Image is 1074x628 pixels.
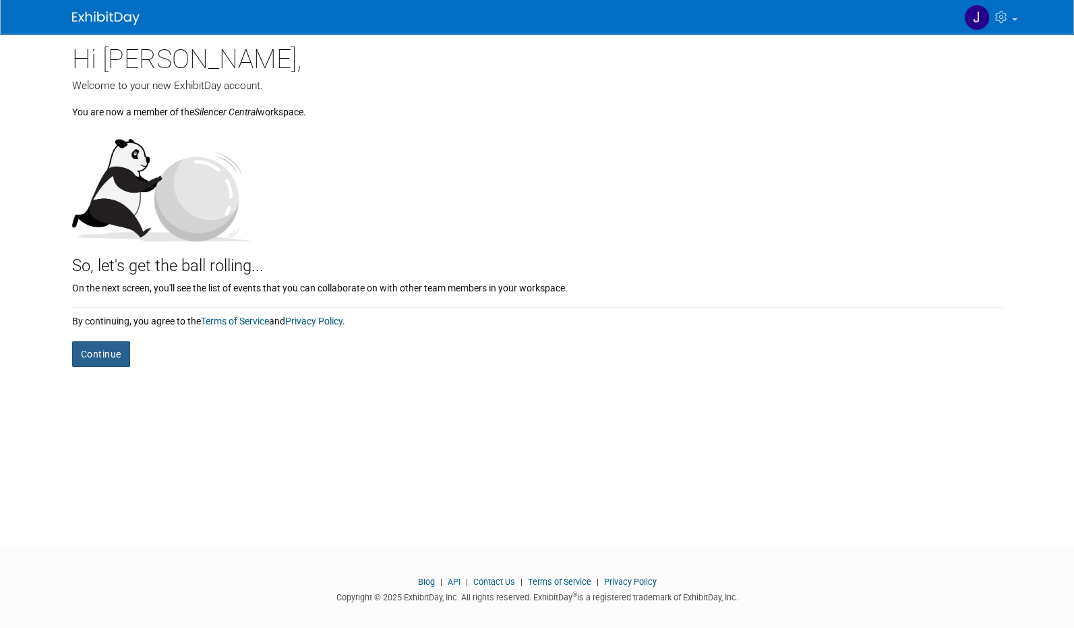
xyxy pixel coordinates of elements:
span: | [593,577,602,587]
div: On the next screen, you'll see the list of events that you can collaborate on with other team mem... [72,278,1003,295]
a: API [448,577,460,587]
a: Terms of Service [201,316,269,326]
img: Let's get the ball rolling [72,125,254,241]
i: Silencer Central [194,107,258,117]
a: Privacy Policy [285,316,342,326]
a: Contact Us [473,577,515,587]
div: So, let's get the ball rolling... [72,241,1003,278]
img: Jason Gervais [964,5,990,30]
span: | [437,577,446,587]
a: Blog [418,577,435,587]
img: ExhibitDay [72,11,140,25]
span: | [463,577,471,587]
sup: ® [572,591,577,598]
span: | [517,577,526,587]
div: Hi [PERSON_NAME], [72,34,1003,78]
a: Privacy Policy [604,577,657,587]
a: Terms of Service [528,577,591,587]
div: By continuing, you agree to the and . [72,308,1003,328]
button: Continue [72,341,130,367]
div: Welcome to your new ExhibitDay account. [72,78,1003,93]
div: You are now a member of the workspace. [72,93,1003,119]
